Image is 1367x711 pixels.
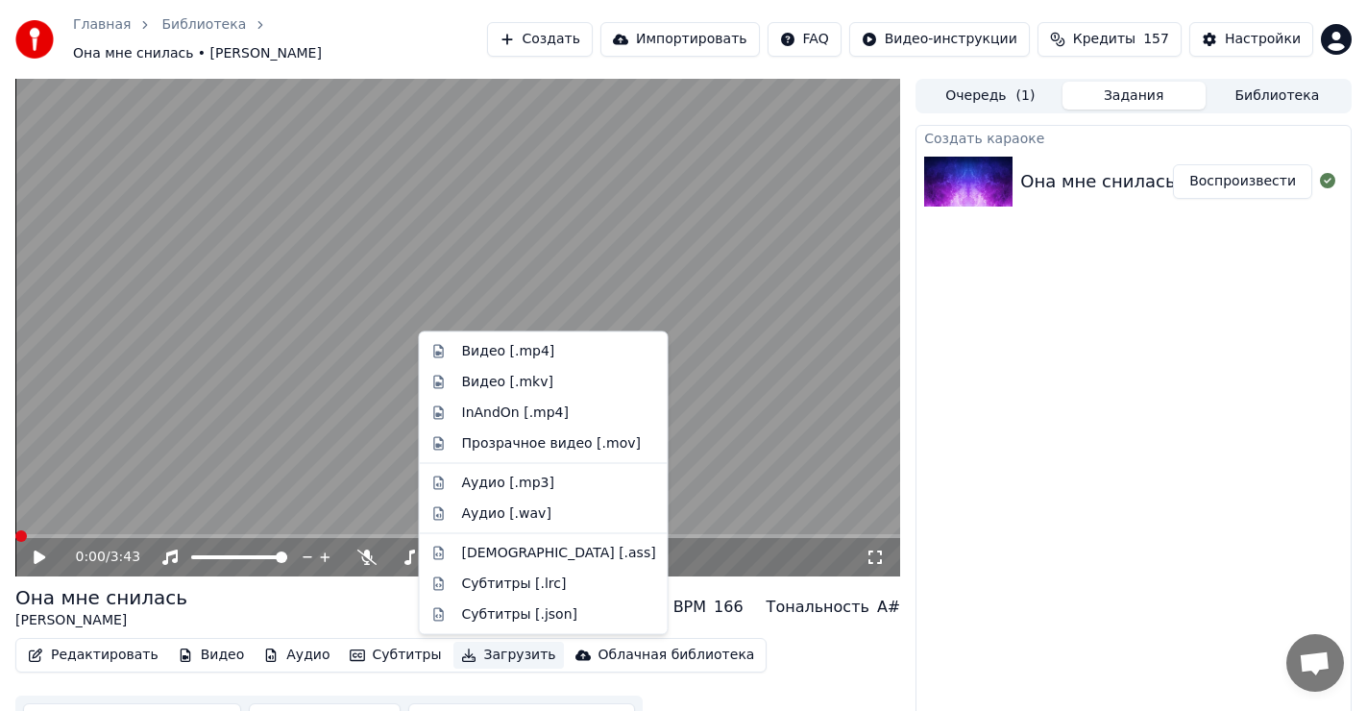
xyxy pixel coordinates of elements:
span: ( 1 ) [1016,86,1036,106]
img: youka [15,20,54,59]
button: Аудио [256,642,337,669]
div: Субтитры [.lrc] [462,574,567,593]
nav: breadcrumb [73,15,487,63]
button: Кредиты157 [1037,22,1182,57]
button: Задания [1062,82,1206,110]
button: FAQ [768,22,842,57]
a: Главная [73,15,131,35]
div: InAndOn [.mp4] [462,403,570,422]
div: [DEMOGRAPHIC_DATA] [.ass] [462,543,656,562]
button: Субтитры [342,642,450,669]
div: [PERSON_NAME] [15,611,187,630]
button: Создать [487,22,593,57]
a: Библиотека [161,15,246,35]
div: Аудио [.mp3] [462,473,554,492]
span: Кредиты [1073,30,1135,49]
button: Загрузить [453,642,564,669]
div: BPM [673,596,706,619]
button: Очередь [918,82,1062,110]
div: Прозрачное видео [.mov] [462,433,641,453]
button: Воспроизвести [1173,164,1312,199]
div: Она мне снилась [15,584,187,611]
span: 0:00 [76,548,106,567]
div: Облачная библиотека [598,646,755,665]
button: Настройки [1189,22,1313,57]
div: Субтитры [.json] [462,604,578,624]
div: Настройки [1225,30,1301,49]
button: Видео-инструкции [849,22,1030,57]
div: A# [877,596,900,619]
div: / [76,548,122,567]
span: 157 [1143,30,1169,49]
button: Редактировать [20,642,166,669]
button: Библиотека [1206,82,1349,110]
div: Видео [.mp4] [462,342,555,361]
button: Видео [170,642,253,669]
span: Она мне снилась • [PERSON_NAME] [73,44,322,63]
div: Создать караоке [916,126,1351,149]
div: Видео [.mkv] [462,372,553,391]
span: 3:43 [110,548,140,567]
div: Открытый чат [1286,634,1344,692]
button: Импортировать [600,22,760,57]
div: 166 [714,596,744,619]
div: Тональность [767,596,869,619]
div: Аудио [.wav] [462,503,551,523]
